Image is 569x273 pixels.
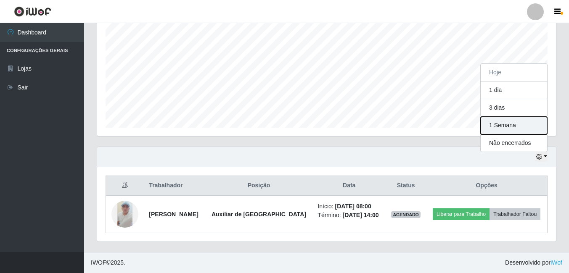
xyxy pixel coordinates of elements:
[426,176,547,196] th: Opções
[490,208,540,220] button: Trabalhador Faltou
[481,117,547,134] button: 1 Semana
[391,211,421,218] span: AGENDADO
[149,211,198,218] strong: [PERSON_NAME]
[91,258,125,267] span: © 2025 .
[505,258,562,267] span: Desenvolvido por
[205,176,313,196] th: Posição
[111,201,138,228] img: 1745614323797.jpeg
[312,176,386,196] th: Data
[91,259,106,266] span: IWOF
[144,176,205,196] th: Trabalhador
[342,212,378,218] time: [DATE] 14:00
[481,81,547,99] button: 1 dia
[550,259,562,266] a: iWof
[433,208,490,220] button: Liberar para Trabalho
[481,134,547,152] button: Não encerrados
[14,6,51,17] img: CoreUI Logo
[481,64,547,81] button: Hoje
[386,176,426,196] th: Status
[481,99,547,117] button: 3 dias
[318,211,381,220] li: Término:
[318,202,381,211] li: Início:
[335,203,371,210] time: [DATE] 08:00
[212,211,306,218] strong: Auxiliar de [GEOGRAPHIC_DATA]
